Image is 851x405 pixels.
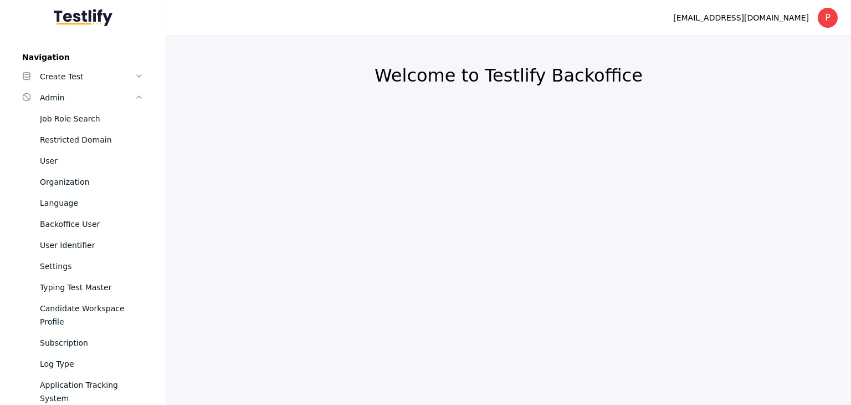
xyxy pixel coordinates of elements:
[13,298,152,332] a: Candidate Workspace Profile
[40,70,135,83] div: Create Test
[40,175,143,189] div: Organization
[13,332,152,353] a: Subscription
[40,112,143,125] div: Job Role Search
[13,150,152,171] a: User
[40,260,143,273] div: Settings
[13,353,152,374] a: Log Type
[818,8,838,28] div: P
[13,256,152,277] a: Settings
[40,91,135,104] div: Admin
[40,336,143,350] div: Subscription
[40,302,143,328] div: Candidate Workspace Profile
[13,235,152,256] a: User Identifier
[40,357,143,371] div: Log Type
[40,154,143,168] div: User
[673,11,809,24] div: [EMAIL_ADDRESS][DOMAIN_NAME]
[193,64,824,87] h2: Welcome to Testlify Backoffice
[40,239,143,252] div: User Identifier
[40,281,143,294] div: Typing Test Master
[40,196,143,210] div: Language
[13,53,152,62] label: Navigation
[13,193,152,214] a: Language
[13,171,152,193] a: Organization
[13,277,152,298] a: Typing Test Master
[40,378,143,405] div: Application Tracking System
[40,133,143,146] div: Restricted Domain
[13,108,152,129] a: Job Role Search
[40,217,143,231] div: Backoffice User
[13,129,152,150] a: Restricted Domain
[54,9,112,26] img: Testlify - Backoffice
[13,214,152,235] a: Backoffice User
